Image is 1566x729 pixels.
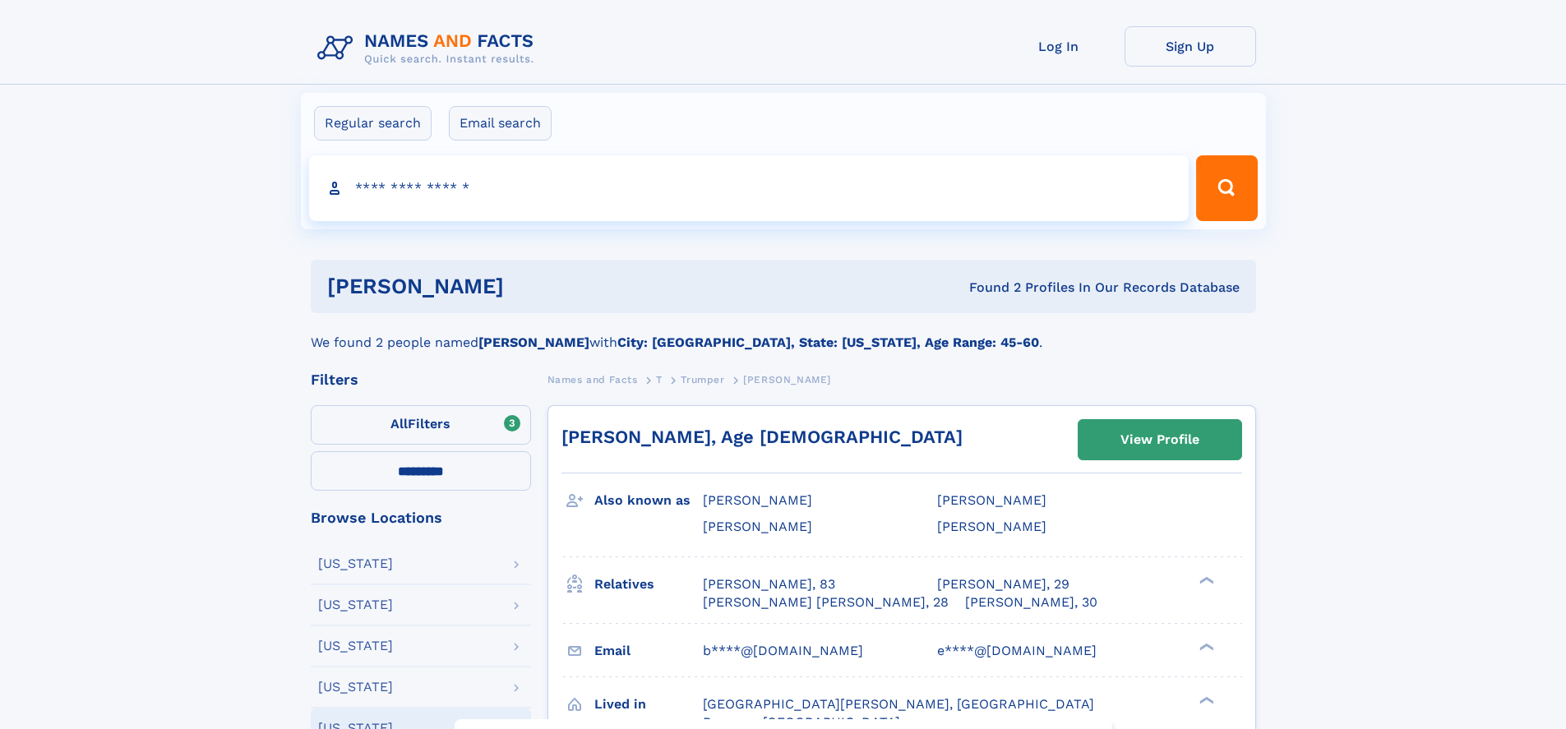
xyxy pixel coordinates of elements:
[311,26,547,71] img: Logo Names and Facts
[311,510,531,525] div: Browse Locations
[703,519,812,534] span: [PERSON_NAME]
[656,369,663,390] a: T
[311,405,531,445] label: Filters
[937,492,1046,508] span: [PERSON_NAME]
[703,593,949,611] a: [PERSON_NAME] [PERSON_NAME], 28
[390,416,408,431] span: All
[314,106,432,141] label: Regular search
[656,374,663,385] span: T
[937,575,1069,593] a: [PERSON_NAME], 29
[449,106,552,141] label: Email search
[1079,420,1241,459] a: View Profile
[1196,155,1257,221] button: Search Button
[937,519,1046,534] span: [PERSON_NAME]
[1195,694,1215,705] div: ❯
[965,593,1097,611] a: [PERSON_NAME], 30
[594,637,703,665] h3: Email
[309,155,1190,221] input: search input
[1120,421,1199,459] div: View Profile
[594,487,703,514] h3: Also known as
[318,598,393,611] div: [US_STATE]
[318,639,393,653] div: [US_STATE]
[561,427,963,447] a: [PERSON_NAME], Age [DEMOGRAPHIC_DATA]
[617,335,1039,350] b: City: [GEOGRAPHIC_DATA], State: [US_STATE], Age Range: 45-60
[1195,641,1215,652] div: ❯
[703,492,812,508] span: [PERSON_NAME]
[703,575,835,593] a: [PERSON_NAME], 83
[703,696,1094,712] span: [GEOGRAPHIC_DATA][PERSON_NAME], [GEOGRAPHIC_DATA]
[327,276,737,297] h1: [PERSON_NAME]
[1195,574,1215,585] div: ❯
[311,313,1256,353] div: We found 2 people named with .
[681,374,724,385] span: Trumper
[547,369,638,390] a: Names and Facts
[743,374,831,385] span: [PERSON_NAME]
[594,690,703,718] h3: Lived in
[681,369,724,390] a: Trumper
[318,557,393,570] div: [US_STATE]
[311,372,531,387] div: Filters
[594,570,703,598] h3: Relatives
[318,681,393,694] div: [US_STATE]
[993,26,1125,67] a: Log In
[1125,26,1256,67] a: Sign Up
[478,335,589,350] b: [PERSON_NAME]
[737,279,1240,297] div: Found 2 Profiles In Our Records Database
